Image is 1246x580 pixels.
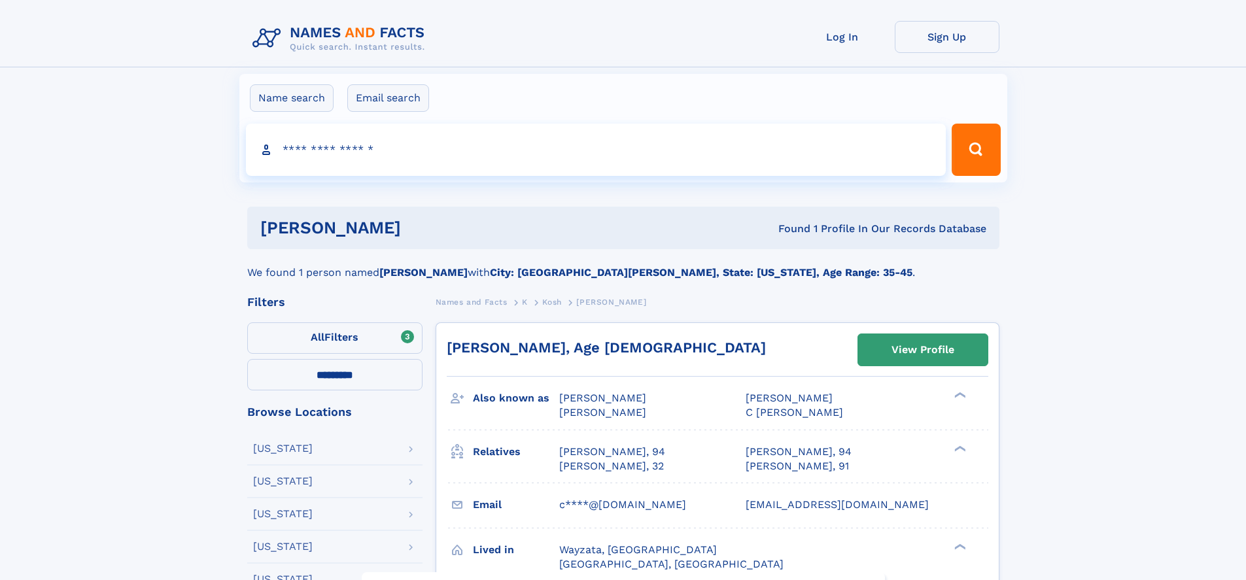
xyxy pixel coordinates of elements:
a: Sign Up [895,21,999,53]
h3: Lived in [473,539,559,561]
div: ❯ [951,391,967,400]
h3: Also known as [473,387,559,409]
span: K [522,298,528,307]
span: Kosh [542,298,561,307]
b: City: [GEOGRAPHIC_DATA][PERSON_NAME], State: [US_STATE], Age Range: 35-45 [490,266,912,279]
a: Names and Facts [436,294,508,310]
span: [EMAIL_ADDRESS][DOMAIN_NAME] [746,498,929,511]
div: Browse Locations [247,406,423,418]
a: K [522,294,528,310]
span: Wayzata, [GEOGRAPHIC_DATA] [559,543,717,556]
label: Name search [250,84,334,112]
a: Log In [790,21,895,53]
span: [PERSON_NAME] [559,392,646,404]
label: Email search [347,84,429,112]
a: [PERSON_NAME], 91 [746,459,849,473]
div: [US_STATE] [253,509,313,519]
label: Filters [247,322,423,354]
div: ❯ [951,542,967,551]
span: All [311,331,324,343]
span: [GEOGRAPHIC_DATA], [GEOGRAPHIC_DATA] [559,558,784,570]
div: We found 1 person named with . [247,249,999,281]
span: [PERSON_NAME] [746,392,833,404]
div: Found 1 Profile In Our Records Database [589,222,986,236]
div: [US_STATE] [253,443,313,454]
div: [US_STATE] [253,476,313,486]
a: [PERSON_NAME], 94 [559,445,665,459]
button: Search Button [952,124,1000,176]
input: search input [246,124,946,176]
div: ❯ [951,444,967,452]
h3: Relatives [473,441,559,463]
h3: Email [473,494,559,516]
a: [PERSON_NAME], 32 [559,459,664,473]
img: Logo Names and Facts [247,21,436,56]
a: View Profile [858,334,988,366]
div: [US_STATE] [253,541,313,552]
h1: [PERSON_NAME] [260,220,590,236]
div: View Profile [891,335,954,365]
a: Kosh [542,294,561,310]
span: C [PERSON_NAME] [746,406,843,418]
a: [PERSON_NAME], Age [DEMOGRAPHIC_DATA] [447,339,766,356]
b: [PERSON_NAME] [379,266,468,279]
div: Filters [247,296,423,308]
span: [PERSON_NAME] [559,406,646,418]
a: [PERSON_NAME], 94 [746,445,852,459]
span: [PERSON_NAME] [576,298,646,307]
